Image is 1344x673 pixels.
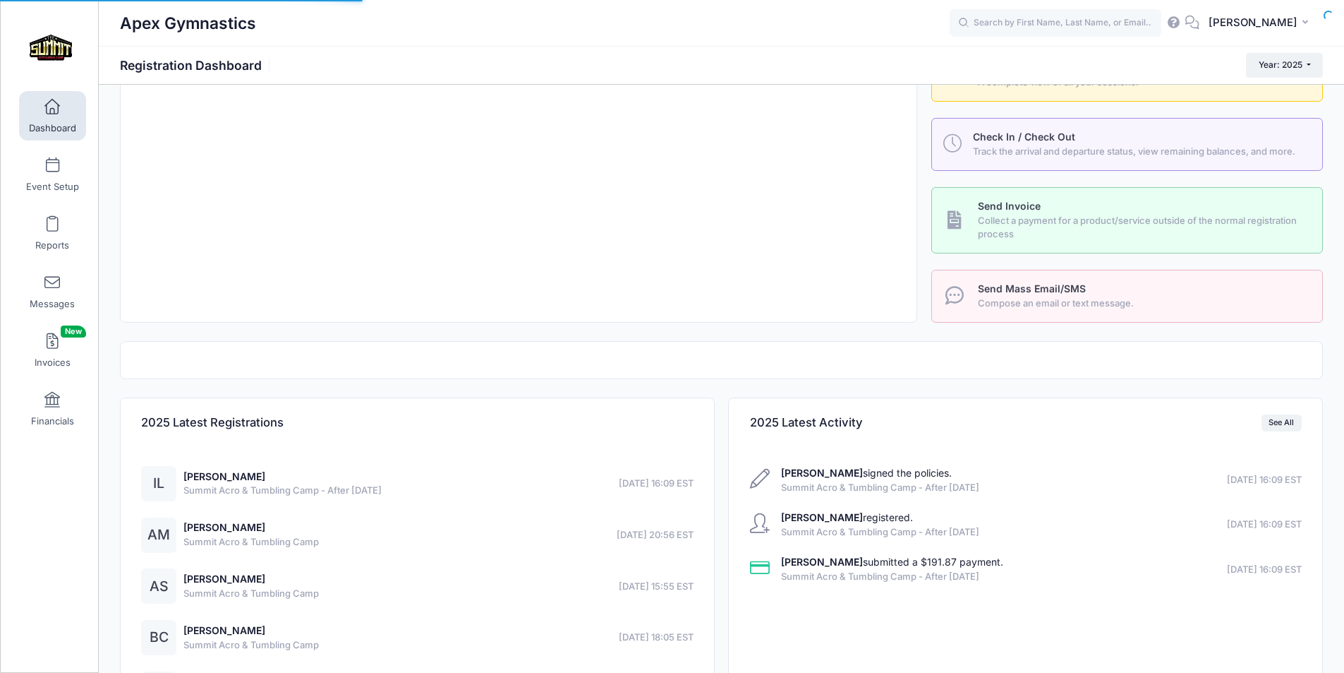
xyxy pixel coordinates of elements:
div: BC [141,620,176,655]
button: Year: 2025 [1246,53,1323,77]
div: AS [141,568,176,604]
span: Summit Acro & Tumbling Camp [183,638,319,653]
span: Financials [31,415,74,427]
a: [PERSON_NAME]signed the policies. [781,467,952,479]
a: See All [1261,415,1302,431]
h4: 2025 Latest Activity [750,403,863,443]
a: [PERSON_NAME] [183,521,265,533]
a: Send Mass Email/SMS Compose an email or text message. [931,270,1323,323]
h1: Registration Dashboard [120,58,274,73]
span: Check In / Check Out [973,131,1075,143]
a: [PERSON_NAME]submitted a $191.87 payment. [781,556,1003,568]
a: Check In / Check Out Track the arrival and departure status, view remaining balances, and more. [931,118,1323,171]
span: Invoices [35,357,71,369]
span: New [61,326,86,338]
span: Track the arrival and departure status, view remaining balances, and more. [973,145,1306,159]
button: [PERSON_NAME] [1199,7,1323,40]
a: Financials [19,384,86,434]
a: InvoicesNew [19,326,86,375]
a: Messages [19,267,86,316]
span: Summit Acro & Tumbling Camp - After [DATE] [781,525,979,540]
span: Collect a payment for a product/service outside of the normal registration process [978,214,1307,242]
span: Messages [30,298,75,310]
span: Dashboard [29,122,76,134]
a: Event Setup [19,150,86,199]
span: [DATE] 15:55 EST [619,580,694,594]
a: [PERSON_NAME] [183,624,265,636]
div: IL [141,466,176,501]
span: Summit Acro & Tumbling Camp [183,535,319,549]
span: [DATE] 16:09 EST [619,477,694,491]
a: [PERSON_NAME] [183,573,265,585]
span: [DATE] 16:09 EST [1227,518,1302,532]
span: [DATE] 18:05 EST [619,631,694,645]
a: Apex Gymnastics [1,15,99,82]
span: Year: 2025 [1259,59,1302,70]
span: [DATE] 20:56 EST [617,528,694,542]
strong: [PERSON_NAME] [781,511,863,523]
span: Summit Acro & Tumbling Camp - After [DATE] [183,484,382,498]
a: [PERSON_NAME] [183,470,265,482]
a: Send Invoice Collect a payment for a product/service outside of the normal registration process [931,187,1323,254]
a: Reports [19,208,86,258]
strong: [PERSON_NAME] [781,467,863,479]
span: [DATE] 16:09 EST [1227,473,1302,487]
strong: [PERSON_NAME] [781,556,863,568]
a: AM [141,530,176,542]
span: Summit Acro & Tumbling Camp [183,587,319,601]
a: BC [141,632,176,644]
a: IL [141,478,176,490]
h1: Apex Gymnastics [120,7,256,40]
span: [PERSON_NAME] [1209,15,1297,30]
span: Summit Acro & Tumbling Camp - After [DATE] [781,570,1003,584]
span: Event Setup [26,181,79,193]
input: Search by First Name, Last Name, or Email... [950,9,1161,37]
span: Compose an email or text message. [978,297,1307,311]
a: AS [141,581,176,593]
h4: 2025 Latest Registrations [141,403,284,443]
a: Dashboard [19,91,86,141]
span: Send Mass Email/SMS [978,282,1086,294]
span: [DATE] 16:09 EST [1227,563,1302,577]
a: [PERSON_NAME]registered. [781,511,913,523]
span: Summit Acro & Tumbling Camp - After [DATE] [781,481,979,495]
span: Reports [35,239,69,251]
img: Apex Gymnastics [24,22,77,75]
div: AM [141,518,176,553]
span: Send Invoice [978,200,1041,212]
